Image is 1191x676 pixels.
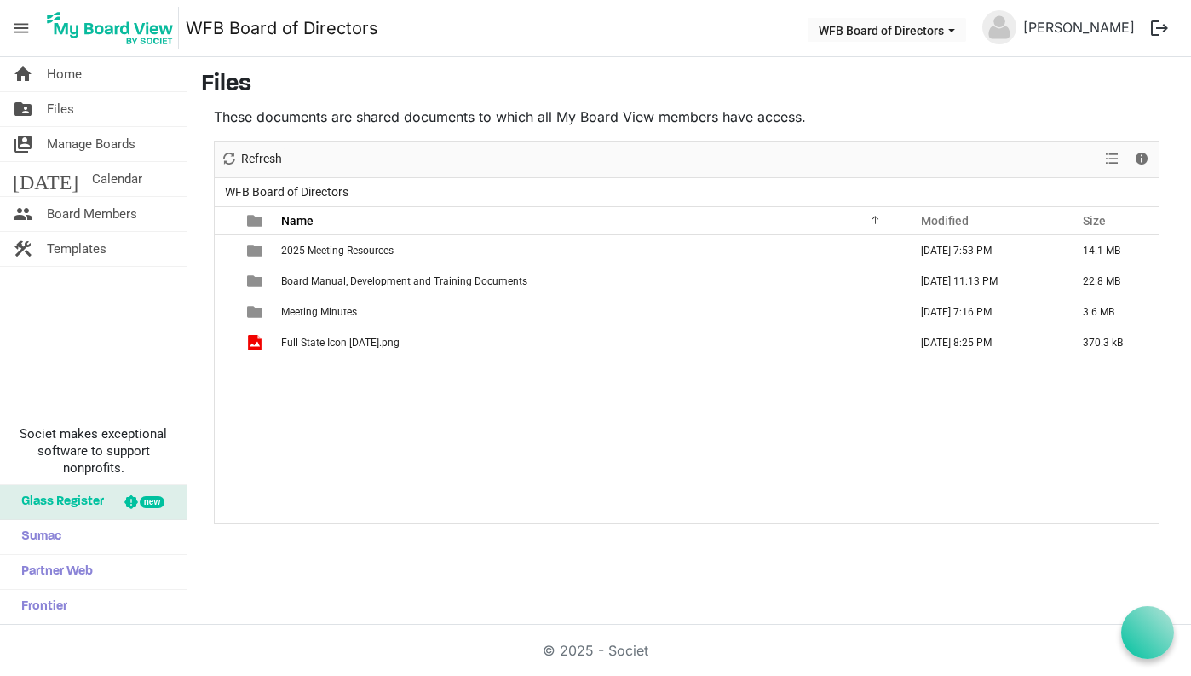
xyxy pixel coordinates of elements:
span: Refresh [239,148,284,170]
img: My Board View Logo [42,7,179,49]
div: new [140,496,164,508]
button: View dropdownbutton [1102,148,1122,170]
span: Modified [921,214,969,228]
a: WFB Board of Directors [186,11,378,45]
span: Board Members [47,197,137,231]
span: Meeting Minutes [281,306,357,318]
td: is template cell column header type [237,235,276,266]
a: © 2025 - Societ [543,642,648,659]
span: folder_shared [13,92,33,126]
span: Glass Register [13,485,104,519]
td: checkbox [215,235,237,266]
td: March 13, 2025 8:25 PM column header Modified [903,327,1065,358]
span: home [13,57,33,91]
a: My Board View Logo [42,7,186,49]
td: is template cell column header type [237,327,276,358]
span: Frontier [13,590,67,624]
td: 14.1 MB is template cell column header Size [1065,235,1159,266]
a: [PERSON_NAME] [1016,10,1142,44]
span: Templates [47,232,106,266]
button: Details [1131,148,1154,170]
span: switch_account [13,127,33,161]
span: Home [47,57,82,91]
span: Partner Web [13,555,93,589]
span: menu [5,12,37,44]
div: Refresh [215,142,288,177]
td: 22.8 MB is template cell column header Size [1065,266,1159,297]
td: 2025 Meeting Resources is template cell column header Name [276,235,903,266]
span: people [13,197,33,231]
span: WFB Board of Directors [222,182,352,203]
td: Board Manual, Development and Training Documents is template cell column header Name [276,266,903,297]
span: Board Manual, Development and Training Documents [281,275,527,287]
td: September 12, 2025 7:16 PM column header Modified [903,297,1065,327]
button: logout [1142,10,1177,46]
span: Calendar [92,162,142,196]
span: [DATE] [13,162,78,196]
td: September 12, 2025 7:53 PM column header Modified [903,235,1065,266]
img: no-profile-picture.svg [982,10,1016,44]
span: Sumac [13,520,61,554]
button: Refresh [218,148,285,170]
span: Size [1083,214,1106,228]
span: Files [47,92,74,126]
td: 370.3 kB is template cell column header Size [1065,327,1159,358]
span: Name [281,214,314,228]
div: Details [1127,142,1156,177]
button: WFB Board of Directors dropdownbutton [808,18,966,42]
p: These documents are shared documents to which all My Board View members have access. [214,107,1159,127]
span: construction [13,232,33,266]
td: checkbox [215,327,237,358]
span: Full State Icon [DATE].png [281,337,400,349]
span: Manage Boards [47,127,135,161]
h3: Files [201,71,1177,100]
td: Full State Icon 2.6.2025.png is template cell column header Name [276,327,903,358]
span: 2025 Meeting Resources [281,245,394,257]
td: Meeting Minutes is template cell column header Name [276,297,903,327]
td: 3.6 MB is template cell column header Size [1065,297,1159,327]
div: View [1098,142,1127,177]
td: checkbox [215,266,237,297]
span: Societ makes exceptional software to support nonprofits. [8,425,179,477]
td: is template cell column header type [237,266,276,297]
td: checkbox [215,297,237,327]
td: May 29, 2025 11:13 PM column header Modified [903,266,1065,297]
td: is template cell column header type [237,297,276,327]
